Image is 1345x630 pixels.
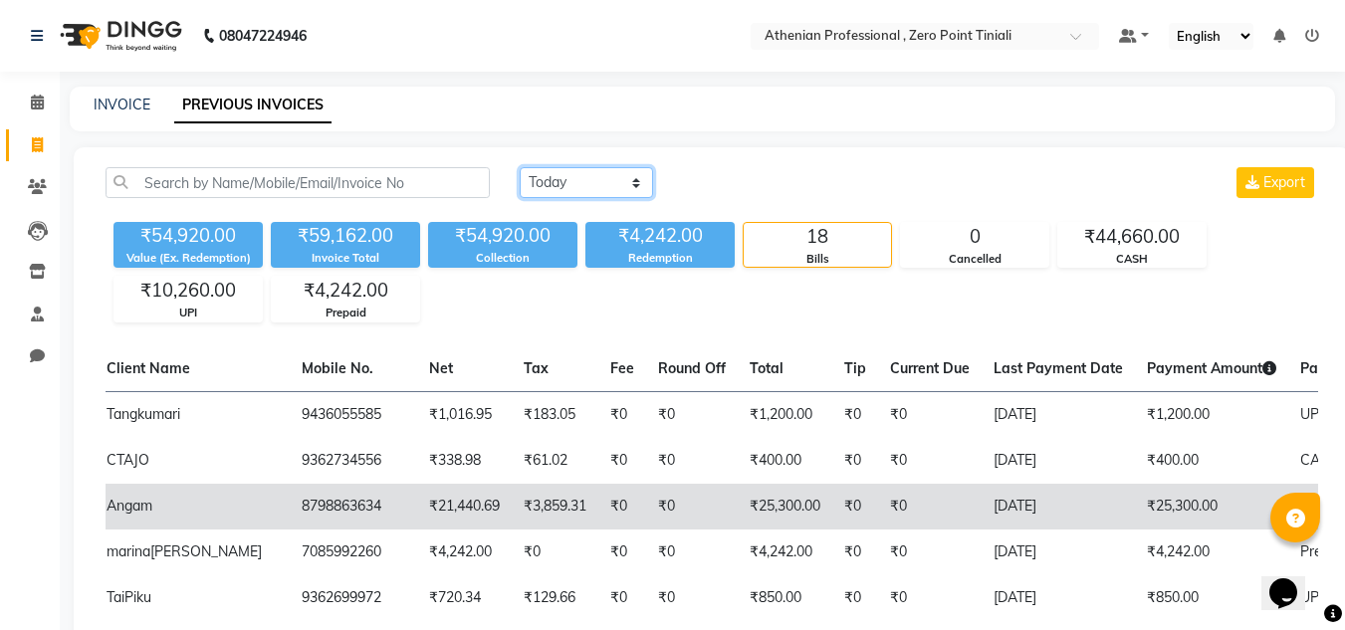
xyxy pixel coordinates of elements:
[417,529,512,575] td: ₹4,242.00
[982,391,1135,438] td: [DATE]
[982,484,1135,529] td: [DATE]
[598,529,646,575] td: ₹0
[417,484,512,529] td: ₹21,440.69
[114,277,262,305] div: ₹10,260.00
[646,529,738,575] td: ₹0
[1058,223,1206,251] div: ₹44,660.00
[832,391,878,438] td: ₹0
[878,391,982,438] td: ₹0
[429,359,453,377] span: Net
[290,575,417,621] td: 9362699972
[1300,405,1323,423] span: UPI
[878,575,982,621] td: ₹0
[658,359,726,377] span: Round Off
[106,167,490,198] input: Search by Name/Mobile/Email/Invoice No
[51,8,187,64] img: logo
[512,529,598,575] td: ₹0
[844,359,866,377] span: Tip
[290,391,417,438] td: 9436055585
[290,438,417,484] td: 9362734556
[94,96,150,113] a: INVOICE
[598,484,646,529] td: ₹0
[585,250,735,267] div: Redemption
[878,438,982,484] td: ₹0
[107,542,150,560] span: marina
[512,391,598,438] td: ₹183.05
[750,359,784,377] span: Total
[890,359,970,377] span: Current Due
[272,277,419,305] div: ₹4,242.00
[524,359,549,377] span: Tax
[1236,167,1314,198] button: Export
[738,575,832,621] td: ₹850.00
[832,484,878,529] td: ₹0
[982,529,1135,575] td: [DATE]
[271,222,420,250] div: ₹59,162.00
[598,438,646,484] td: ₹0
[982,575,1135,621] td: [DATE]
[417,438,512,484] td: ₹338.98
[1058,251,1206,268] div: CASH
[738,391,832,438] td: ₹1,200.00
[512,438,598,484] td: ₹61.02
[1147,359,1276,377] span: Payment Amount
[428,250,577,267] div: Collection
[738,438,832,484] td: ₹400.00
[428,222,577,250] div: ₹54,920.00
[646,438,738,484] td: ₹0
[646,391,738,438] td: ₹0
[610,359,634,377] span: Fee
[832,529,878,575] td: ₹0
[744,251,891,268] div: Bills
[1135,391,1288,438] td: ₹1,200.00
[832,575,878,621] td: ₹0
[107,497,152,515] span: Angam
[982,438,1135,484] td: [DATE]
[113,250,263,267] div: Value (Ex. Redemption)
[512,484,598,529] td: ₹3,859.31
[832,438,878,484] td: ₹0
[901,223,1048,251] div: 0
[107,405,137,423] span: Tang
[417,575,512,621] td: ₹720.34
[598,391,646,438] td: ₹0
[1261,550,1325,610] iframe: chat widget
[598,575,646,621] td: ₹0
[219,8,307,64] b: 08047224946
[113,222,263,250] div: ₹54,920.00
[878,484,982,529] td: ₹0
[1135,438,1288,484] td: ₹400.00
[878,529,982,575] td: ₹0
[116,451,149,469] span: TAJO
[646,484,738,529] td: ₹0
[585,222,735,250] div: ₹4,242.00
[646,575,738,621] td: ₹0
[271,250,420,267] div: Invoice Total
[174,88,332,123] a: PREVIOUS INVOICES
[107,359,190,377] span: Client Name
[1135,484,1288,529] td: ₹25,300.00
[417,391,512,438] td: ₹1,016.95
[114,305,262,321] div: UPI
[738,484,832,529] td: ₹25,300.00
[302,359,373,377] span: Mobile No.
[1135,575,1288,621] td: ₹850.00
[124,588,151,606] span: Piku
[512,575,598,621] td: ₹129.66
[1135,529,1288,575] td: ₹4,242.00
[1263,173,1305,191] span: Export
[1300,451,1340,469] span: CASH
[901,251,1048,268] div: Cancelled
[107,588,124,606] span: Tai
[290,529,417,575] td: 7085992260
[744,223,891,251] div: 18
[137,405,180,423] span: kumari
[738,529,832,575] td: ₹4,242.00
[290,484,417,529] td: 8798863634
[107,451,116,469] span: C
[994,359,1123,377] span: Last Payment Date
[272,305,419,321] div: Prepaid
[150,542,262,560] span: [PERSON_NAME]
